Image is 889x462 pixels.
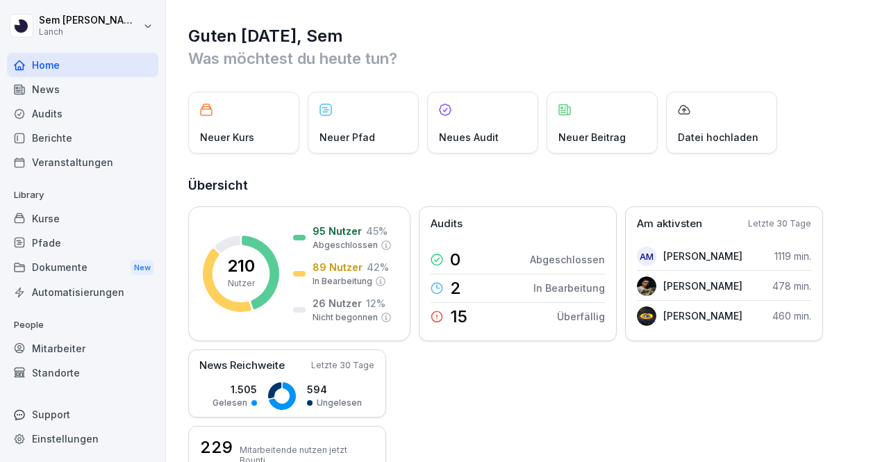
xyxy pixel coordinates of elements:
p: 15 [450,308,467,325]
p: [PERSON_NAME] [663,279,742,293]
p: Letzte 30 Tage [311,359,374,372]
h2: Übersicht [188,176,868,195]
a: News [7,77,158,101]
div: AM [637,247,656,266]
p: 26 Nutzer [313,296,362,311]
p: Nicht begonnen [313,311,378,324]
a: Einstellungen [7,427,158,451]
p: 478 min. [772,279,811,293]
p: Abgeschlossen [313,239,378,251]
p: Nutzer [228,277,255,290]
p: Library [7,184,158,206]
img: czp1xeqzgsgl3dela7oyzziw.png [637,277,656,296]
p: 42 % [367,260,389,274]
h3: 229 [200,436,233,459]
p: Letzte 30 Tage [748,217,811,230]
p: [PERSON_NAME] [663,308,742,323]
p: Gelesen [213,397,247,409]
p: 2 [450,280,461,297]
div: Dokumente [7,255,158,281]
p: Datei hochladen [678,130,758,145]
p: In Bearbeitung [313,275,372,288]
p: Am aktivsten [637,216,702,232]
p: 210 [227,258,255,274]
a: Home [7,53,158,77]
div: Support [7,402,158,427]
p: 12 % [366,296,385,311]
a: Standorte [7,361,158,385]
p: News Reichweite [199,358,285,374]
p: 0 [450,251,460,268]
h1: Guten [DATE], Sem [188,25,868,47]
p: Lanch [39,27,140,37]
a: Mitarbeiter [7,336,158,361]
p: Neuer Pfad [319,130,375,145]
a: Automatisierungen [7,280,158,304]
p: 89 Nutzer [313,260,363,274]
p: Ungelesen [317,397,362,409]
p: 45 % [366,224,388,238]
p: 1.505 [213,382,257,397]
p: Audits [431,216,463,232]
p: 460 min. [772,308,811,323]
p: [PERSON_NAME] [663,249,742,263]
a: Veranstaltungen [7,150,158,174]
p: Neues Audit [439,130,499,145]
a: Kurse [7,206,158,231]
img: g4w5x5mlkjus3ukx1xap2hc0.png [637,306,656,326]
p: Neuer Kurs [200,130,254,145]
p: Überfällig [557,309,605,324]
p: People [7,314,158,336]
p: 1119 min. [774,249,811,263]
a: DokumenteNew [7,255,158,281]
p: Was möchtest du heute tun? [188,47,868,69]
a: Audits [7,101,158,126]
p: Neuer Beitrag [558,130,626,145]
p: In Bearbeitung [533,281,605,295]
a: Berichte [7,126,158,150]
div: New [131,260,154,276]
p: 594 [307,382,362,397]
p: 95 Nutzer [313,224,362,238]
a: Pfade [7,231,158,255]
p: Sem [PERSON_NAME] [39,15,140,26]
p: Abgeschlossen [530,252,605,267]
